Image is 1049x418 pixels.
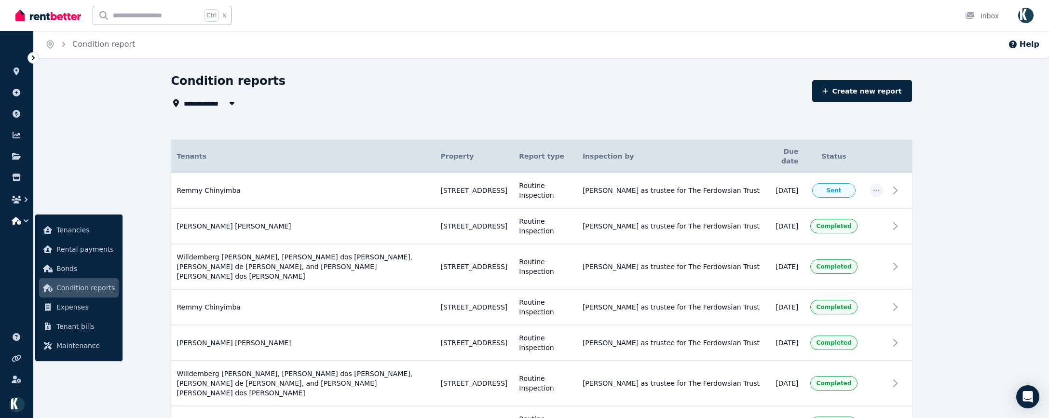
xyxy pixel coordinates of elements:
span: Tenancies [56,224,115,236]
img: Omid Ferdowsian as trustee for The Ferdowsian Trust [9,397,25,412]
span: Remmy Chinyimba [177,186,241,195]
td: [DATE] [765,208,804,244]
span: Tenants [177,151,207,161]
td: Routine Inspection [513,244,577,289]
td: [DATE] [765,244,804,289]
span: Remmy Chinyimba [177,302,241,312]
div: Open Intercom Messenger [1016,385,1039,408]
a: Rental payments [39,240,119,259]
td: Routine Inspection [513,208,577,244]
th: Status [804,140,864,173]
td: [DATE] [765,325,804,361]
td: Routine Inspection [513,325,577,361]
td: Routine Inspection [513,361,577,406]
td: Routine Inspection [513,173,577,209]
a: Maintenance [39,336,119,355]
span: [PERSON_NAME] as trustee for The Ferdowsian Trust [583,302,760,312]
span: Tenant bills [56,321,115,332]
td: [STREET_ADDRESS] [435,208,513,244]
span: Completed [817,339,852,347]
nav: Breadcrumb [34,31,147,58]
span: Rental payments [56,243,115,255]
span: Willdemberg [PERSON_NAME], [PERSON_NAME] dos [PERSON_NAME], [PERSON_NAME] de [PERSON_NAME], and [... [177,252,429,281]
span: [PERSON_NAME] as trustee for The Ferdowsian Trust [583,221,760,231]
th: Property [435,140,513,173]
td: [STREET_ADDRESS] [435,289,513,325]
a: Tenant bills [39,317,119,336]
span: k [223,12,226,19]
a: Expenses [39,297,119,317]
img: Omid Ferdowsian as trustee for The Ferdowsian Trust [1018,8,1034,23]
span: [PERSON_NAME] as trustee for The Ferdowsian Trust [583,262,760,271]
td: [DATE] [765,173,804,209]
th: Report type [513,140,577,173]
td: [STREET_ADDRESS] [435,244,513,289]
span: [PERSON_NAME] as trustee for The Ferdowsian Trust [583,378,760,388]
th: Inspection by [577,140,765,173]
span: Condition reports [56,282,115,294]
a: Create new report [812,80,912,102]
span: [PERSON_NAME] [PERSON_NAME] [177,221,291,231]
span: [PERSON_NAME] [PERSON_NAME] [177,338,291,348]
span: Willdemberg [PERSON_NAME], [PERSON_NAME] dos [PERSON_NAME], [PERSON_NAME] de [PERSON_NAME], and [... [177,369,429,398]
span: Sent [827,187,842,194]
a: Condition reports [39,278,119,297]
td: [STREET_ADDRESS] [435,325,513,361]
span: [PERSON_NAME] as trustee for The Ferdowsian Trust [583,186,760,195]
th: Due date [765,140,804,173]
span: Expenses [56,301,115,313]
td: [STREET_ADDRESS] [435,361,513,406]
span: Maintenance [56,340,115,351]
a: Tenancies [39,220,119,240]
td: Routine Inspection [513,289,577,325]
a: Condition report [72,40,135,49]
span: Completed [817,263,852,270]
span: [PERSON_NAME] as trustee for The Ferdowsian Trust [583,338,760,348]
div: Inbox [965,11,999,21]
span: Bonds [56,263,115,274]
td: [DATE] [765,289,804,325]
img: RentBetter [15,8,81,23]
button: Help [1008,39,1039,50]
span: Completed [817,303,852,311]
td: [STREET_ADDRESS] [435,173,513,209]
a: Bonds [39,259,119,278]
td: [DATE] [765,361,804,406]
span: Completed [817,379,852,387]
span: Completed [817,222,852,230]
h1: Condition reports [171,73,286,89]
span: Ctrl [204,9,219,22]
